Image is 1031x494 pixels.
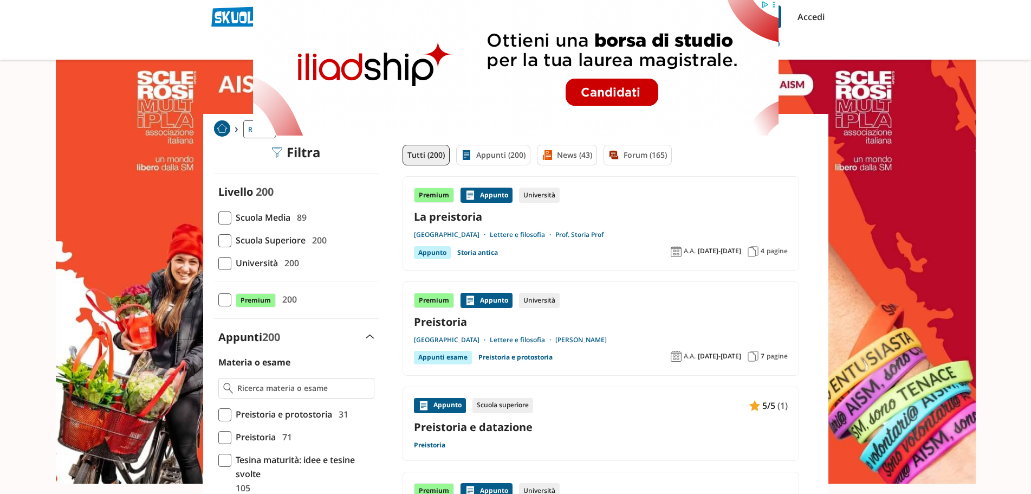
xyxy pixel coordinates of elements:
[237,383,369,394] input: Ricerca materia o esame
[414,246,451,259] div: Appunto
[608,150,619,161] img: Forum filtro contenuto
[461,188,513,203] div: Appunto
[767,247,788,255] span: pagine
[231,453,374,481] span: Tesina maturità: idee e tesine svolte
[293,210,307,224] span: 89
[749,400,760,411] img: Appunti contenuto
[280,256,299,270] span: 200
[414,351,472,364] div: Appunti esame
[465,295,476,306] img: Appunti contenuto
[748,351,758,362] img: Pagine
[271,145,321,160] div: Filtra
[231,256,278,270] span: Università
[271,147,282,158] img: Filtra filtri mobile
[490,230,555,239] a: Lettere e filosofia
[414,293,454,308] div: Premium
[214,120,230,138] a: Home
[218,184,253,199] label: Livello
[231,430,276,444] span: Preistoria
[604,145,672,165] a: Forum (165)
[762,399,775,413] span: 5/5
[403,145,450,165] a: Tutti (200)
[236,293,276,307] span: Premium
[671,351,682,362] img: Anno accademico
[537,145,597,165] a: News (43)
[461,150,472,161] img: Appunti filtro contenuto
[218,330,280,344] label: Appunti
[256,184,274,199] span: 200
[223,383,234,394] img: Ricerca materia o esame
[684,247,696,255] span: A.A.
[278,430,292,444] span: 71
[414,441,445,450] a: Preistoria
[366,335,374,339] img: Apri e chiudi sezione
[555,336,607,344] a: [PERSON_NAME]
[414,188,454,203] div: Premium
[457,246,498,259] a: Storia antica
[465,190,476,201] img: Appunti contenuto
[761,247,764,255] span: 4
[418,400,429,411] img: Appunti contenuto
[698,247,741,255] span: [DATE]-[DATE]
[542,150,553,161] img: News filtro contenuto
[214,120,230,137] img: Home
[456,145,530,165] a: Appunti (200)
[262,330,280,344] span: 200
[684,352,696,361] span: A.A.
[797,5,820,28] a: Accedi
[490,336,555,344] a: Lettere e filosofia
[777,399,788,413] span: (1)
[671,246,682,257] img: Anno accademico
[231,210,290,224] span: Scuola Media
[414,209,788,224] a: La preistoria
[231,233,306,247] span: Scuola Superiore
[278,292,297,306] span: 200
[472,398,533,413] div: Scuola superiore
[761,352,764,361] span: 7
[414,315,788,329] a: Preistoria
[414,420,788,434] a: Preistoria e datazione
[767,352,788,361] span: pagine
[414,336,490,344] a: [GEOGRAPHIC_DATA]
[218,356,290,368] label: Materia o esame
[748,246,758,257] img: Pagine
[461,293,513,308] div: Appunto
[334,407,348,421] span: 31
[243,120,276,138] a: Ricerca
[308,233,327,247] span: 200
[478,351,553,364] a: Preistoria e protostoria
[519,293,560,308] div: Università
[414,398,466,413] div: Appunto
[698,352,741,361] span: [DATE]-[DATE]
[555,230,604,239] a: Prof. Storia Prof
[414,230,490,239] a: [GEOGRAPHIC_DATA]
[519,188,560,203] div: Università
[231,407,332,421] span: Preistoria e protostoria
